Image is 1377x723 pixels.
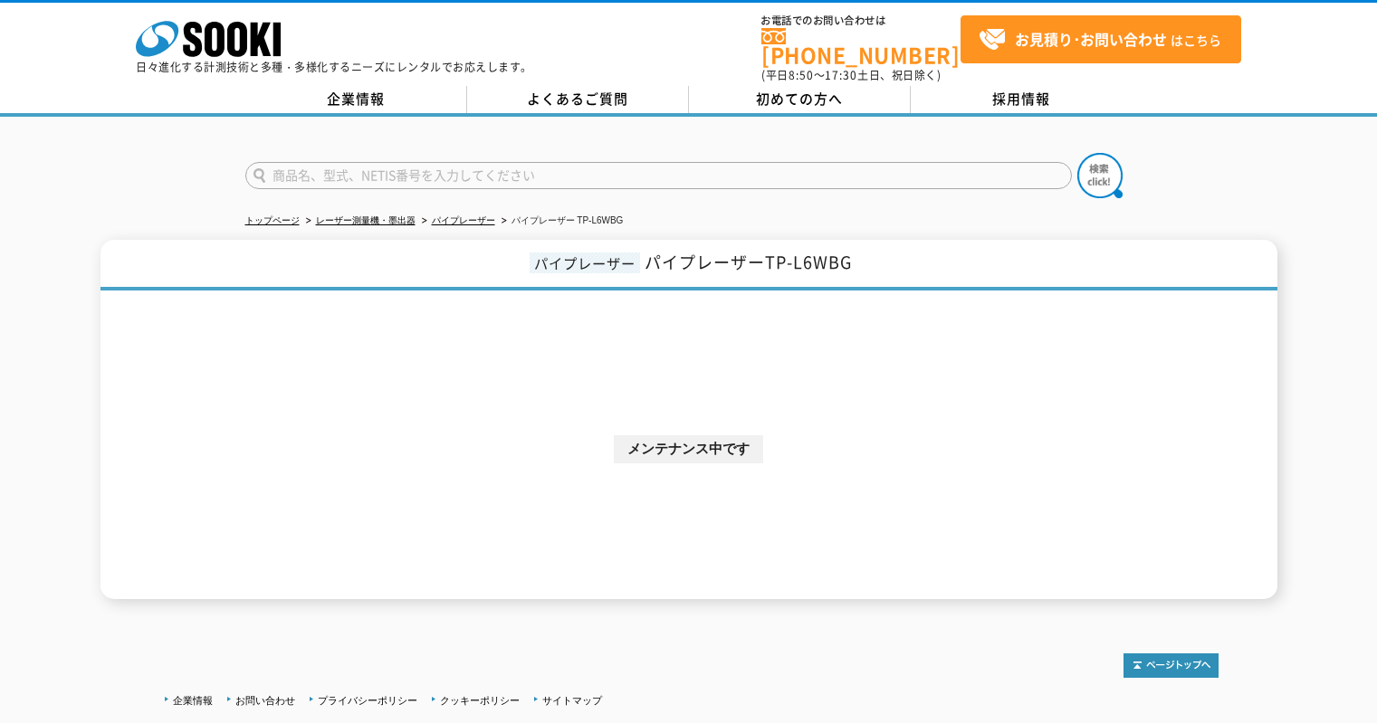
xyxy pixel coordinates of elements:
[136,62,532,72] p: 日々進化する計測技術と多種・多様化するニーズにレンタルでお応えします。
[689,86,911,113] a: 初めての方へ
[245,162,1072,189] input: 商品名、型式、NETIS番号を入力してください
[1077,153,1123,198] img: btn_search.png
[789,67,814,83] span: 8:50
[530,252,640,273] span: パイプレーザー
[761,15,961,26] span: お電話でのお問い合わせは
[318,695,417,706] a: プライバシーポリシー
[825,67,857,83] span: 17:30
[235,695,295,706] a: お問い合わせ
[1015,28,1167,50] strong: お見積り･お問い合わせ
[1124,653,1219,678] img: トップページへ
[911,86,1133,113] a: 採用情報
[498,212,624,231] li: パイプレーザー TP-L6WBG
[761,67,941,83] span: (平日 ～ 土日、祝日除く)
[173,695,213,706] a: 企業情報
[542,695,602,706] a: サイトマップ
[245,215,300,225] a: トップページ
[614,435,763,463] p: メンテナンス中です
[432,215,495,225] a: パイプレーザー
[979,26,1221,53] span: はこちら
[961,15,1241,63] a: お見積り･お問い合わせはこちら
[756,89,843,109] span: 初めての方へ
[440,695,520,706] a: クッキーポリシー
[245,86,467,113] a: 企業情報
[645,250,852,274] span: パイプレーザーTP-L6WBG
[316,215,416,225] a: レーザー測量機・墨出器
[761,28,961,65] a: [PHONE_NUMBER]
[467,86,689,113] a: よくあるご質問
